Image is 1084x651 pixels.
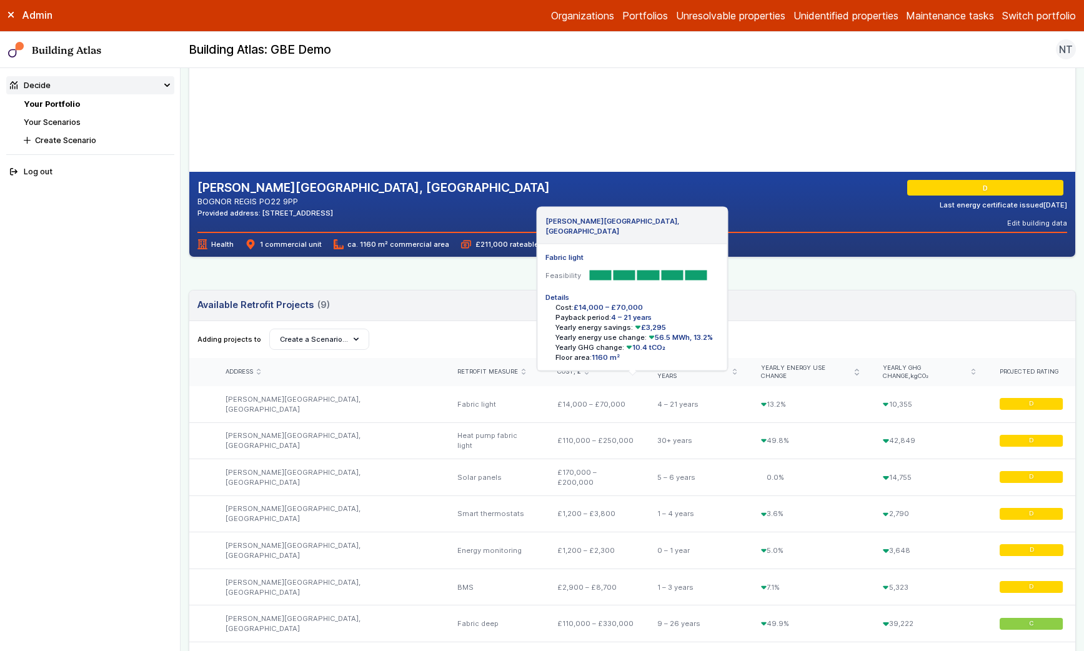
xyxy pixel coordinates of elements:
[645,386,748,422] div: 4 – 21 years
[748,459,871,496] div: 0.0%
[545,386,645,422] div: £14,000 – £70,000
[555,322,719,332] li: Yearly energy savings:
[1056,39,1076,59] button: NT
[226,368,253,376] span: Address
[611,313,652,322] span: 4 – 21 years
[592,353,620,362] span: 1160 m²
[334,239,449,249] span: ca. 1160 m² commercial area
[545,292,719,302] h5: Details
[1029,510,1033,518] span: D
[213,532,445,569] div: [PERSON_NAME][GEOGRAPHIC_DATA], [GEOGRAPHIC_DATA]
[871,422,987,459] div: 42,849
[545,605,645,642] div: £110,000 – £330,000
[1043,201,1067,209] time: [DATE]
[445,532,545,569] div: Energy monitoring
[645,422,748,459] div: 30+ years
[269,329,370,350] button: Create a Scenario…
[645,532,748,569] div: 0 – 1 year
[748,532,871,569] div: 5.0%
[197,334,261,344] span: Adding projects to
[761,364,851,380] span: Yearly energy use change
[545,459,645,496] div: £170,000 – £200,000
[445,569,545,605] div: BMS
[645,459,748,496] div: 5 – 6 years
[748,422,871,459] div: 49.8%
[676,8,785,23] a: Unresolvable properties
[445,459,545,496] div: Solar panels
[545,569,645,605] div: £2,900 – £8,700
[555,302,719,312] li: Cost:
[624,343,665,352] span: 10.4 tCO₂
[445,422,545,459] div: Heat pump fabric light
[748,495,871,532] div: 3.6%
[645,495,748,532] div: 1 – 4 years
[940,200,1067,210] div: Last energy certificate issued
[871,459,987,496] div: 14,755
[213,422,445,459] div: [PERSON_NAME][GEOGRAPHIC_DATA], [GEOGRAPHIC_DATA]
[871,495,987,532] div: 2,790
[633,323,666,332] span: £3,295
[197,196,550,207] address: BOGNOR REGIS PO22 9PP
[445,605,545,642] div: Fabric deep
[748,386,871,422] div: 13.2%
[445,386,545,422] div: Fabric light
[6,163,174,181] button: Log out
[985,183,990,193] span: D
[883,364,967,380] span: Yearly GHG change,
[555,312,719,322] li: Payback period:
[793,8,898,23] a: Unidentified properties
[8,42,24,58] img: main-0bbd2752.svg
[1059,42,1073,57] span: NT
[574,303,643,312] span: £14,000 – £70,000
[445,495,545,532] div: Smart thermostats
[1029,583,1033,591] span: D
[10,79,51,91] div: Decide
[545,532,645,569] div: £1,200 – £2,300
[213,569,445,605] div: [PERSON_NAME][GEOGRAPHIC_DATA], [GEOGRAPHIC_DATA]
[1029,437,1033,445] span: D
[645,605,748,642] div: 9 – 26 years
[647,333,713,342] span: 56.5 MWh, 13.2%
[1029,400,1033,408] span: D
[24,117,81,127] a: Your Scenarios
[24,99,80,109] a: Your Portfolio
[20,131,174,149] button: Create Scenario
[1029,620,1033,628] span: C
[657,364,728,380] span: Payback period, years
[1007,218,1067,228] button: Edit building data
[871,605,987,642] div: 39,222
[213,459,445,496] div: [PERSON_NAME][GEOGRAPHIC_DATA], [GEOGRAPHIC_DATA]
[213,386,445,422] div: [PERSON_NAME][GEOGRAPHIC_DATA], [GEOGRAPHIC_DATA]
[545,422,645,459] div: £110,000 – £250,000
[457,368,518,376] span: Retrofit measure
[871,386,987,422] div: 10,355
[197,208,550,218] div: Provided address: [STREET_ADDRESS]
[1000,368,1063,376] div: Projected rating
[1002,8,1076,23] button: Switch portfolio
[557,368,581,376] span: Cost, £
[6,76,174,94] summary: Decide
[871,532,987,569] div: 3,648
[551,8,614,23] a: Organizations
[189,42,331,58] h2: Building Atlas: GBE Demo
[213,605,445,642] div: [PERSON_NAME][GEOGRAPHIC_DATA], [GEOGRAPHIC_DATA]
[871,569,987,605] div: 5,323
[213,495,445,532] div: [PERSON_NAME][GEOGRAPHIC_DATA], [GEOGRAPHIC_DATA]
[555,352,719,362] li: Floor area:
[317,298,330,312] span: (9)
[246,239,321,249] span: 1 commercial unit
[197,298,330,312] h3: Available Retrofit Projects
[748,569,871,605] div: 7.1%
[645,569,748,605] div: 1 – 3 years
[555,332,719,342] li: Yearly energy use change:
[1029,473,1033,481] span: D
[622,8,668,23] a: Portfolios
[910,372,928,379] span: kgCO₂
[748,605,871,642] div: 49.9%
[555,342,719,352] li: Yearly GHG change:
[461,239,559,249] span: £211,000 rateable value
[197,239,234,249] span: Health
[197,180,550,196] h2: [PERSON_NAME][GEOGRAPHIC_DATA], [GEOGRAPHIC_DATA]
[1029,547,1033,555] span: D
[906,8,994,23] a: Maintenance tasks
